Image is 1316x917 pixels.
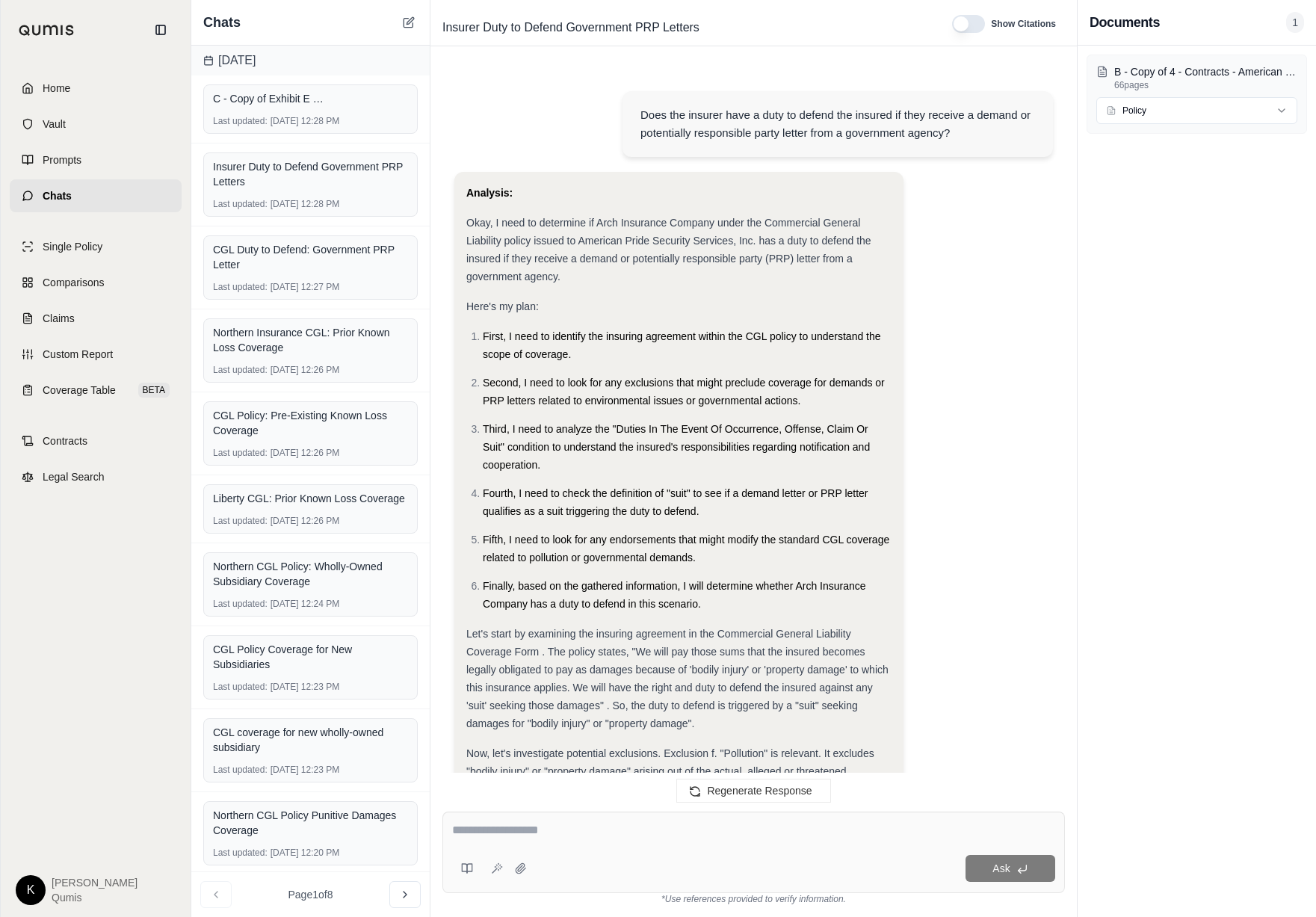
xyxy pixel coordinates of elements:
span: Qumis [52,890,138,905]
div: CGL Policy: Pre-Existing Known Loss Coverage [213,408,408,438]
h3: Documents [1090,12,1160,33]
button: Regenerate Response [676,779,830,803]
span: Finally, based on the gathered information, I will determine whether Arch Insurance Company has a... [483,580,866,610]
div: [DATE] 12:26 PM [213,364,408,376]
span: Last updated: [213,364,268,376]
div: [DATE] 12:26 PM [213,447,408,459]
span: Contracts [43,433,87,448]
div: Does the insurer have a duty to defend the insured if they receive a demand or potentially respon... [640,106,1035,142]
span: Last updated: [213,447,268,459]
button: B - Copy of 4 - Contracts - American Pride Security Services Inc - CGL Policy.pdf66pages [1096,64,1297,91]
div: Liberty CGL: Prior Known Loss Coverage [213,491,408,506]
img: Qumis Logo [19,25,75,36]
a: Single Policy [10,230,182,263]
button: Ask [966,855,1055,882]
p: 66 pages [1114,79,1297,91]
span: Home [43,81,70,96]
span: Last updated: [213,847,268,859]
span: Last updated: [213,115,268,127]
div: [DATE] 12:27 PM [213,281,408,293]
div: [DATE] 12:24 PM [213,598,408,610]
span: Claims [43,311,75,326]
a: Claims [10,302,182,335]
span: Let's start by examining the insuring agreement in the Commercial General Liability Coverage Form... [466,628,889,729]
a: Coverage TableBETA [10,374,182,407]
span: [PERSON_NAME] [52,875,138,890]
strong: Analysis: [466,187,513,199]
div: [DATE] 12:23 PM [213,764,408,776]
a: Vault [10,108,182,141]
div: CGL coverage for new wholly-owned subsidiary [213,725,408,755]
div: Insurer Duty to Defend Government PRP Letters [213,159,408,189]
span: Okay, I need to determine if Arch Insurance Company under the Commercial General Liability policy... [466,217,871,282]
button: Collapse sidebar [149,18,173,42]
div: [DATE] 12:28 PM [213,198,408,210]
span: Ask [992,862,1010,874]
span: Chats [203,12,241,33]
div: [DATE] 12:23 PM [213,681,408,693]
span: Custom Report [43,347,113,362]
div: Northern Insurance CGL: Prior Known Loss Coverage [213,325,408,355]
span: Prompts [43,152,81,167]
p: B - Copy of 4 - Contracts - American Pride Security Services Inc - CGL Policy.pdf [1114,64,1297,79]
span: Here's my plan: [466,300,539,312]
span: Last updated: [213,515,268,527]
a: Custom Report [10,338,182,371]
span: Last updated: [213,598,268,610]
a: Comparisons [10,266,182,299]
span: BETA [138,383,170,398]
span: Second, I need to look for any exclusions that might preclude coverage for demands or PRP letters... [483,377,885,407]
span: 1 [1286,12,1304,33]
span: Fourth, I need to check the definition of "suit" to see if a demand letter or PRP letter qualifie... [483,487,868,517]
div: CGL Duty to Defend: Government PRP Letter [213,242,408,272]
a: Legal Search [10,460,182,493]
button: New Chat [400,13,418,31]
span: Comparisons [43,275,104,290]
div: CGL Policy Coverage for New Subsidiaries [213,642,408,672]
span: Page 1 of 8 [288,887,333,902]
span: Insurer Duty to Defend Government PRP Letters [436,16,705,40]
span: Single Policy [43,239,102,254]
div: [DATE] [191,46,430,75]
span: Coverage Table [43,383,116,398]
div: *Use references provided to verify information. [442,893,1065,905]
span: Now, let's investigate potential exclusions. Exclusion f. "Pollution" is relevant. It excludes "b... [466,747,891,885]
a: Prompts [10,143,182,176]
div: [DATE] 12:20 PM [213,847,408,859]
span: Show Citations [991,18,1056,30]
div: K [16,875,46,905]
div: [DATE] 12:28 PM [213,115,408,127]
span: Legal Search [43,469,105,484]
span: Third, I need to analyze the "Duties In The Event Of Occurrence, Offense, Claim Or Suit" conditio... [483,423,870,471]
a: Contracts [10,424,182,457]
span: Last updated: [213,198,268,210]
span: Last updated: [213,681,268,693]
div: [DATE] 12:26 PM [213,515,408,527]
span: Last updated: [213,281,268,293]
span: Regenerate Response [707,785,812,797]
span: Vault [43,117,66,132]
span: First, I need to identify the insuring agreement within the CGL policy to understand the scope of... [483,330,881,360]
span: Fifth, I need to look for any endorsements that might modify the standard CGL coverage related to... [483,534,889,564]
div: Edit Title [436,16,934,40]
span: Last updated: [213,764,268,776]
div: Northern CGL Policy Punitive Damages Coverage [213,808,408,838]
span: C - Copy of Exhibit E - Northern Ins CGL 02-03_406_5 2 334.pdf [213,91,325,106]
a: Home [10,72,182,105]
a: Chats [10,179,182,212]
span: Chats [43,188,72,203]
div: Northern CGL Policy: Wholly-Owned Subsidiary Coverage [213,559,408,589]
